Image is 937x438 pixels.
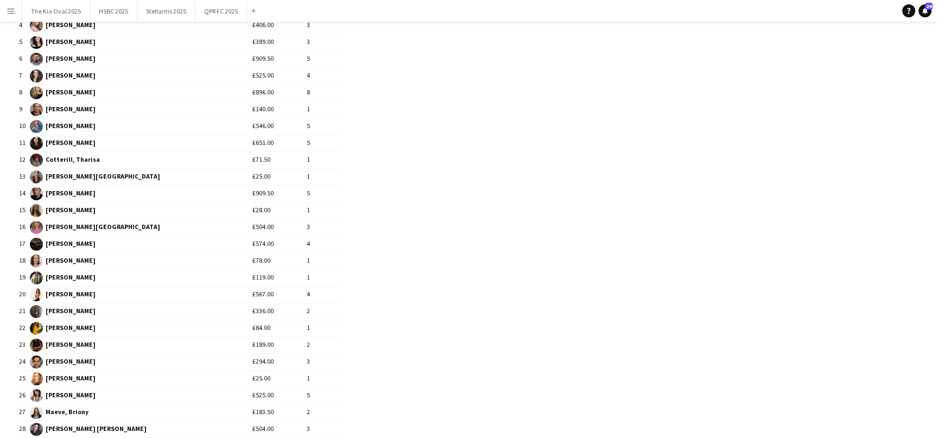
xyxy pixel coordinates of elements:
[307,151,342,168] td: 1
[30,170,252,183] span: [PERSON_NAME][GEOGRAPHIC_DATA]
[307,67,342,84] td: 4
[19,320,30,337] td: 22
[19,252,30,269] td: 18
[30,120,252,133] span: [PERSON_NAME]
[19,370,30,387] td: 25
[252,67,307,84] td: £525.00
[30,154,252,167] span: Cotterill, Tharisa
[19,17,30,34] td: 4
[307,135,342,151] td: 5
[19,34,30,50] td: 5
[252,252,307,269] td: £78.00
[252,202,307,219] td: £28.00
[90,1,137,22] button: HSBC 2025
[252,303,307,320] td: £336.00
[252,118,307,135] td: £546.00
[30,221,252,234] span: [PERSON_NAME][GEOGRAPHIC_DATA]
[19,219,30,236] td: 16
[307,34,342,50] td: 3
[30,137,252,150] span: [PERSON_NAME]
[30,406,252,419] span: Maeve, Briony
[30,103,252,116] span: [PERSON_NAME]
[307,269,342,286] td: 1
[30,339,252,352] span: [PERSON_NAME]
[307,320,342,337] td: 1
[30,238,252,251] span: [PERSON_NAME]
[307,353,342,370] td: 3
[19,84,30,101] td: 8
[307,370,342,387] td: 1
[252,387,307,404] td: £525.00
[30,255,252,268] span: [PERSON_NAME]
[252,320,307,337] td: £84.00
[19,168,30,185] td: 13
[19,404,30,421] td: 27
[19,303,30,320] td: 21
[19,50,30,67] td: 6
[19,353,30,370] td: 24
[307,84,342,101] td: 8
[252,17,307,34] td: £406.00
[252,84,307,101] td: £896.00
[19,101,30,118] td: 9
[19,337,30,353] td: 23
[22,1,90,22] button: The Kia Oval 2025
[252,135,307,151] td: £651.00
[30,356,252,369] span: [PERSON_NAME]
[307,387,342,404] td: 5
[252,151,307,168] td: £71.50
[30,204,252,217] span: [PERSON_NAME]
[30,36,252,49] span: [PERSON_NAME]
[19,286,30,303] td: 20
[307,17,342,34] td: 3
[30,53,252,66] span: [PERSON_NAME]
[195,1,247,22] button: QPR FC 2025
[252,34,307,50] td: £389.00
[252,421,307,437] td: £504.00
[30,372,252,385] span: [PERSON_NAME]
[307,185,342,202] td: 5
[19,387,30,404] td: 26
[307,236,342,252] td: 4
[30,187,252,200] span: [PERSON_NAME]
[252,286,307,303] td: £567.00
[19,269,30,286] td: 19
[307,303,342,320] td: 2
[307,404,342,421] td: 2
[252,269,307,286] td: £119.00
[252,185,307,202] td: £909.50
[252,236,307,252] td: £574.00
[252,404,307,421] td: £183.50
[19,135,30,151] td: 11
[307,252,342,269] td: 1
[252,370,307,387] td: £25.00
[30,86,252,99] span: [PERSON_NAME]
[307,202,342,219] td: 1
[252,168,307,185] td: £25.00
[19,67,30,84] td: 7
[252,219,307,236] td: £504.00
[307,101,342,118] td: 1
[30,305,252,318] span: [PERSON_NAME]
[19,202,30,219] td: 15
[307,337,342,353] td: 2
[19,185,30,202] td: 14
[252,337,307,353] td: £189.00
[252,50,307,67] td: £909.50
[307,219,342,236] td: 3
[252,101,307,118] td: £140.00
[252,353,307,370] td: £294.00
[30,288,252,301] span: [PERSON_NAME]
[19,118,30,135] td: 10
[925,3,933,10] span: 24
[30,69,252,82] span: [PERSON_NAME]
[30,322,252,335] span: [PERSON_NAME]
[30,19,252,32] span: [PERSON_NAME]
[307,168,342,185] td: 1
[30,423,252,436] span: [PERSON_NAME] [PERSON_NAME]
[19,151,30,168] td: 12
[30,271,252,284] span: [PERSON_NAME]
[307,50,342,67] td: 5
[307,118,342,135] td: 5
[307,286,342,303] td: 4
